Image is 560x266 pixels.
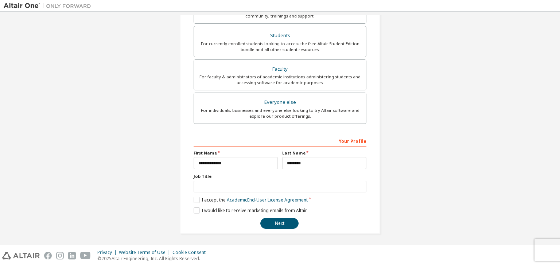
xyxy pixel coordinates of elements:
label: Job Title [194,173,366,179]
div: Students [198,31,362,41]
div: Privacy [97,250,119,255]
div: For currently enrolled students looking to access the free Altair Student Edition bundle and all ... [198,41,362,52]
label: I would like to receive marketing emails from Altair [194,207,307,214]
label: First Name [194,150,278,156]
div: Website Terms of Use [119,250,172,255]
button: Next [260,218,299,229]
label: I accept the [194,197,308,203]
div: For faculty & administrators of academic institutions administering students and accessing softwa... [198,74,362,86]
label: Last Name [282,150,366,156]
p: © 2025 Altair Engineering, Inc. All Rights Reserved. [97,255,210,262]
img: facebook.svg [44,252,52,259]
img: youtube.svg [80,252,91,259]
img: linkedin.svg [68,252,76,259]
div: Cookie Consent [172,250,210,255]
img: Altair One [4,2,95,9]
div: Faculty [198,64,362,74]
div: Everyone else [198,97,362,107]
img: altair_logo.svg [2,252,40,259]
div: Your Profile [194,135,366,146]
img: instagram.svg [56,252,64,259]
div: For individuals, businesses and everyone else looking to try Altair software and explore our prod... [198,107,362,119]
a: Academic End-User License Agreement [227,197,308,203]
